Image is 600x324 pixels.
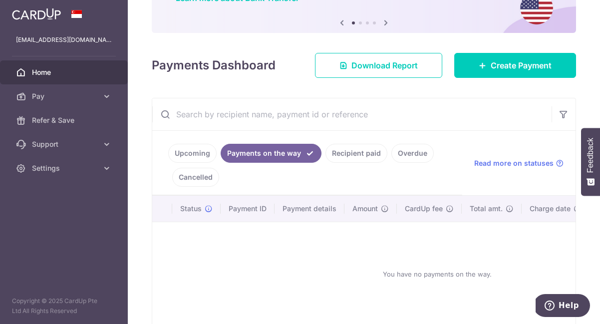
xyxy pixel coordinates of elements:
[32,67,98,77] span: Home
[180,204,202,214] span: Status
[325,144,387,163] a: Recipient paid
[221,196,275,222] th: Payment ID
[12,8,61,20] img: CardUp
[275,196,344,222] th: Payment details
[221,144,321,163] a: Payments on the way
[32,163,98,173] span: Settings
[491,59,552,71] span: Create Payment
[32,115,98,125] span: Refer & Save
[32,91,98,101] span: Pay
[470,204,503,214] span: Total amt.
[168,144,217,163] a: Upcoming
[16,35,112,45] p: [EMAIL_ADDRESS][DOMAIN_NAME]
[351,59,418,71] span: Download Report
[530,204,571,214] span: Charge date
[474,158,554,168] span: Read more on statuses
[536,294,590,319] iframe: Opens a widget where you can find more information
[352,204,378,214] span: Amount
[152,98,552,130] input: Search by recipient name, payment id or reference
[581,128,600,196] button: Feedback - Show survey
[474,158,564,168] a: Read more on statuses
[405,204,443,214] span: CardUp fee
[454,53,576,78] a: Create Payment
[391,144,434,163] a: Overdue
[32,139,98,149] span: Support
[315,53,442,78] a: Download Report
[172,168,219,187] a: Cancelled
[586,138,595,173] span: Feedback
[152,56,276,74] h4: Payments Dashboard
